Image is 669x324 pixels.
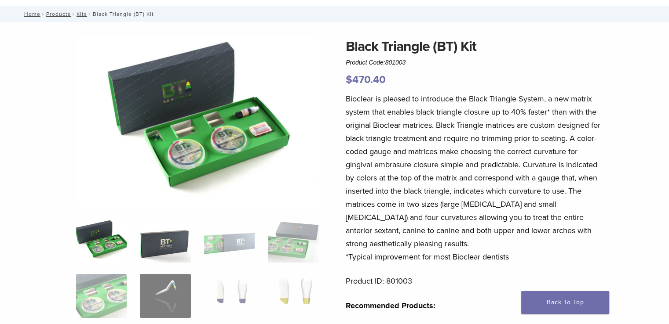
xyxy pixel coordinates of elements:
[77,11,87,17] a: Kits
[268,219,318,263] img: Black Triangle (BT) Kit - Image 4
[71,12,77,16] span: /
[346,36,604,57] h1: Black Triangle (BT) Kit
[87,12,93,16] span: /
[346,301,435,310] strong: Recommended Products:
[40,12,46,16] span: /
[140,274,190,318] img: Black Triangle (BT) Kit - Image 6
[46,11,71,17] a: Products
[204,219,255,263] img: Black Triangle (BT) Kit - Image 3
[346,73,386,86] bdi: 470.40
[140,219,190,263] img: Black Triangle (BT) Kit - Image 2
[76,274,127,318] img: Black Triangle (BT) Kit - Image 5
[268,274,318,318] img: Black Triangle (BT) Kit - Image 8
[346,274,604,288] p: Product ID: 801003
[385,59,406,66] span: 801003
[76,36,319,207] img: Intro Black Triangle Kit-6 - Copy
[346,92,604,263] p: Bioclear is pleased to introduce the Black Triangle System, a new matrix system that enables blac...
[18,6,651,22] nav: Black Triangle (BT) Kit
[346,73,352,86] span: $
[521,291,609,314] a: Back To Top
[22,11,40,17] a: Home
[346,59,406,66] span: Product Code:
[204,274,255,318] img: Black Triangle (BT) Kit - Image 7
[76,219,127,263] img: Intro-Black-Triangle-Kit-6-Copy-e1548792917662-324x324.jpg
